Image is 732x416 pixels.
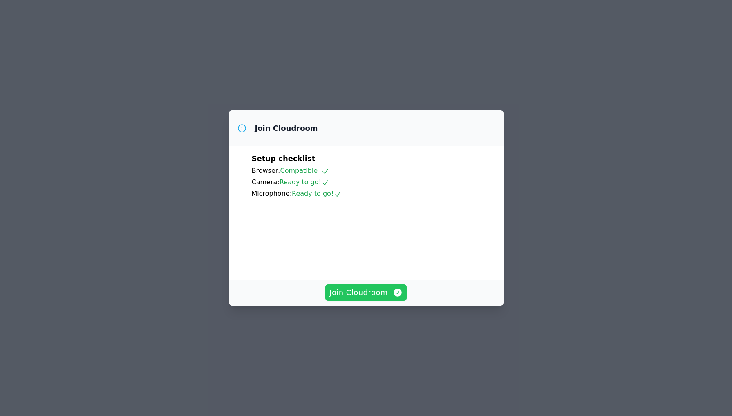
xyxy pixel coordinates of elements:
span: Join Cloudroom [329,287,403,298]
span: Browser: [252,167,280,174]
span: Camera: [252,178,280,186]
span: Compatible [280,167,329,174]
span: Ready to go! [280,178,329,186]
span: Setup checklist [252,154,316,163]
button: Join Cloudroom [325,284,407,301]
span: Ready to go! [292,190,342,197]
h3: Join Cloudroom [255,123,318,133]
span: Microphone: [252,190,292,197]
